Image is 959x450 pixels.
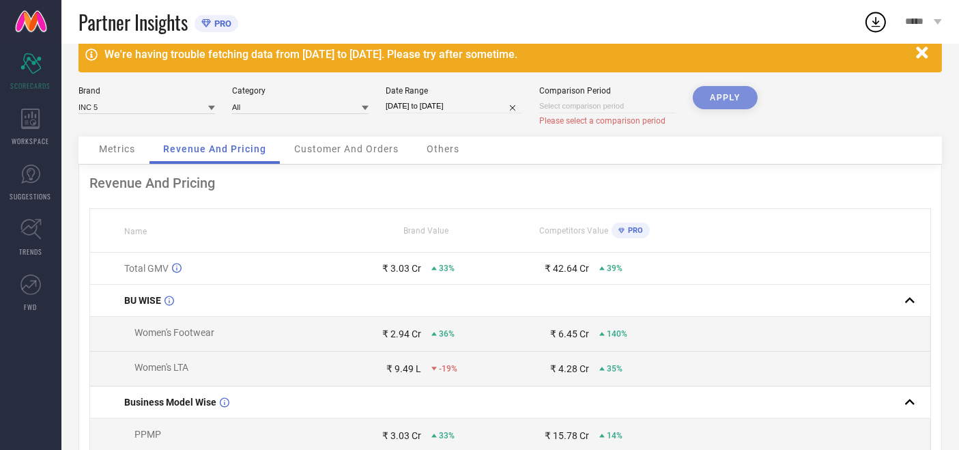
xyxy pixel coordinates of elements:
[124,295,161,306] span: BU WISE
[386,363,421,374] div: ₹ 9.49 L
[439,364,457,374] span: -19%
[232,86,369,96] div: Category
[863,10,888,34] div: Open download list
[439,431,455,440] span: 33%
[19,247,42,257] span: TRENDS
[545,263,589,274] div: ₹ 42.64 Cr
[550,363,589,374] div: ₹ 4.28 Cr
[89,175,931,191] div: Revenue And Pricing
[539,226,608,236] span: Competitors Value
[124,397,216,408] span: Business Model Wise
[386,99,522,113] input: Select date range
[607,364,622,374] span: 35%
[78,86,215,96] div: Brand
[134,429,161,440] span: PPMP
[439,264,455,273] span: 33%
[382,328,421,339] div: ₹ 2.94 Cr
[163,143,266,154] span: Revenue And Pricing
[607,264,622,273] span: 39%
[386,86,522,96] div: Date Range
[124,227,147,236] span: Name
[11,81,51,91] span: SCORECARDS
[12,136,50,146] span: WORKSPACE
[439,329,455,339] span: 36%
[607,329,627,339] span: 140%
[78,8,188,36] span: Partner Insights
[539,116,665,126] span: Please select a comparison period
[104,48,909,61] div: We're having trouble fetching data from [DATE] to [DATE]. Please try after sometime.
[382,263,421,274] div: ₹ 3.03 Cr
[211,18,231,29] span: PRO
[625,226,643,235] span: PRO
[134,327,214,338] span: Women's Footwear
[124,263,169,274] span: Total GMV
[545,430,589,441] div: ₹ 15.78 Cr
[134,362,188,373] span: Women's LTA
[427,143,459,154] span: Others
[99,143,135,154] span: Metrics
[10,191,52,201] span: SUGGESTIONS
[539,99,676,113] input: Select comparison period
[25,302,38,312] span: FWD
[382,430,421,441] div: ₹ 3.03 Cr
[607,431,622,440] span: 14%
[294,143,399,154] span: Customer And Orders
[539,86,676,96] div: Comparison Period
[550,328,589,339] div: ₹ 6.45 Cr
[403,226,448,236] span: Brand Value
